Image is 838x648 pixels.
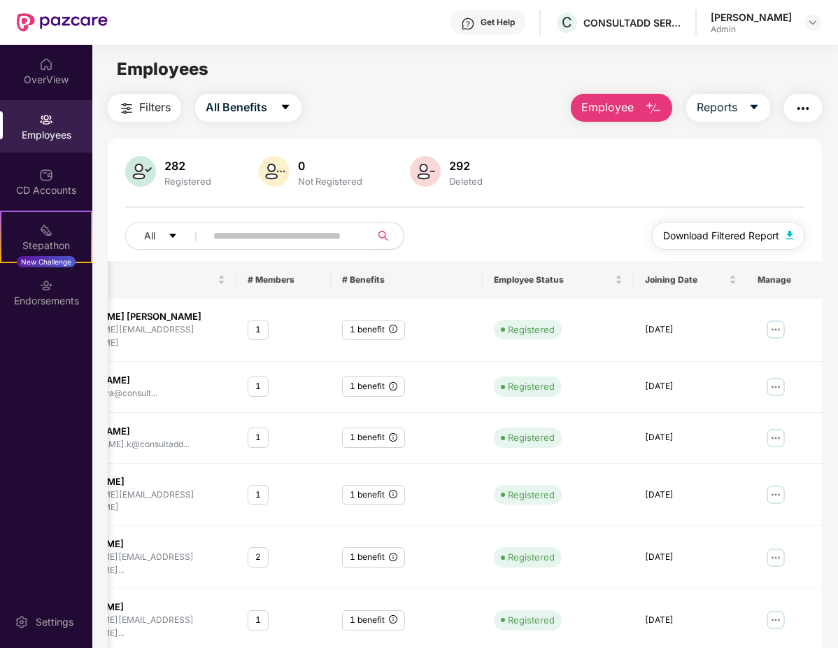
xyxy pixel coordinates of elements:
[108,94,181,122] button: Filters
[342,485,405,505] div: 1 benefit
[50,323,225,350] div: [PERSON_NAME][EMAIL_ADDRESS][DOMAIN_NAME]
[295,159,365,173] div: 0
[446,159,485,173] div: 292
[39,279,53,293] img: svg+xml;base64,PHN2ZyBpZD0iRW5kb3JzZW1lbnRzIiB4bWxucz0iaHR0cDovL3d3dy53My5vcmcvMjAwMC9zdmciIHdpZH...
[259,156,290,187] img: svg+xml;base64,PHN2ZyB4bWxucz0iaHR0cDovL3d3dy53My5vcmcvMjAwMC9zdmciIHhtbG5zOnhsaW5rPSJodHRwOi8vd3...
[711,10,792,24] div: [PERSON_NAME]
[389,490,397,498] span: info-circle
[410,156,441,187] img: svg+xml;base64,PHN2ZyB4bWxucz0iaHR0cDovL3d3dy53My5vcmcvMjAwMC9zdmciIHhtbG5zOnhsaW5rPSJodHRwOi8vd3...
[764,376,786,398] img: manageButton
[50,310,225,323] div: [PERSON_NAME] [PERSON_NAME]
[508,379,555,393] div: Registered
[125,156,156,187] img: svg+xml;base64,PHN2ZyB4bWxucz0iaHR0cDovL3d3dy53My5vcmcvMjAwMC9zdmciIHhtbG5zOnhsaW5rPSJodHRwOi8vd3...
[331,261,483,299] th: # Benefits
[342,320,405,340] div: 1 benefit
[39,168,53,182] img: svg+xml;base64,PHN2ZyBpZD0iQ0RfQWNjb3VudHMiIGRhdGEtbmFtZT0iQ0QgQWNjb3VudHMiIHhtbG5zPSJodHRwOi8vd3...
[117,59,208,79] span: Employees
[581,99,634,116] span: Employee
[20,274,215,286] span: Employee Name
[125,222,211,250] button: Allcaret-down
[248,376,269,397] div: 1
[118,100,135,117] img: svg+xml;base64,PHN2ZyB4bWxucz0iaHR0cDovL3d3dy53My5vcmcvMjAwMC9zdmciIHdpZHRoPSIyNCIgaGVpZ2h0PSIyNC...
[645,100,662,117] img: svg+xml;base64,PHN2ZyB4bWxucz0iaHR0cDovL3d3dy53My5vcmcvMjAwMC9zdmciIHhtbG5zOnhsaW5rPSJodHRwOi8vd3...
[748,101,760,114] span: caret-down
[461,17,475,31] img: svg+xml;base64,PHN2ZyBpZD0iSGVscC0zMngzMiIgeG1sbnM9Imh0dHA6Ly93d3cudzMub3JnLzIwMDAvc3ZnIiB3aWR0aD...
[39,57,53,71] img: svg+xml;base64,PHN2ZyBpZD0iSG9tZSIgeG1sbnM9Imh0dHA6Ly93d3cudzMub3JnLzIwMDAvc3ZnIiB3aWR0aD0iMjAiIG...
[295,176,365,187] div: Not Registered
[508,550,555,564] div: Registered
[786,231,793,239] img: svg+xml;base64,PHN2ZyB4bWxucz0iaHR0cDovL3d3dy53My5vcmcvMjAwMC9zdmciIHhtbG5zOnhsaW5rPSJodHRwOi8vd3...
[55,425,190,438] div: [PERSON_NAME]
[206,99,267,116] span: All Benefits
[571,94,672,122] button: Employee
[764,547,786,569] img: manageButton
[711,24,792,35] div: Admin
[764,318,786,341] img: manageButton
[645,323,737,337] div: [DATE]
[49,614,225,640] div: [PERSON_NAME][EMAIL_ADDRESS][DOMAIN_NAME]...
[280,101,291,114] span: caret-down
[481,17,515,28] div: Get Help
[508,323,555,337] div: Registered
[389,433,397,442] span: info-circle
[583,16,681,29] div: CONSULTADD SERVICES PRIVATE LIMITED
[55,438,190,451] div: [PERSON_NAME].k@consultadd...
[494,274,613,286] span: Employee Status
[49,551,225,577] div: [PERSON_NAME][EMAIL_ADDRESS][DOMAIN_NAME]...
[764,427,786,449] img: manageButton
[634,261,748,299] th: Joining Date
[236,261,331,299] th: # Members
[144,228,155,244] span: All
[342,547,405,568] div: 1 benefit
[508,430,555,444] div: Registered
[764,484,786,506] img: manageButton
[248,547,269,568] div: 2
[1,239,91,253] div: Stepathon
[9,261,236,299] th: Employee Name
[39,113,53,127] img: svg+xml;base64,PHN2ZyBpZD0iRW1wbG95ZWVzIiB4bWxucz0iaHR0cDovL3d3dy53My5vcmcvMjAwMC9zdmciIHdpZHRoPS...
[508,488,555,502] div: Registered
[746,261,821,299] th: Manage
[248,610,269,631] div: 1
[248,320,269,340] div: 1
[389,382,397,390] span: info-circle
[645,431,737,444] div: [DATE]
[162,159,214,173] div: 282
[446,176,485,187] div: Deleted
[764,609,786,631] img: manageButton
[645,614,737,627] div: [DATE]
[342,610,405,631] div: 1 benefit
[139,99,171,116] span: Filters
[645,380,737,393] div: [DATE]
[248,485,269,505] div: 1
[49,600,225,614] div: [PERSON_NAME]
[31,615,78,629] div: Settings
[15,615,29,629] img: svg+xml;base64,PHN2ZyBpZD0iU2V0dGluZy0yMHgyMCIgeG1sbnM9Imh0dHA6Ly93d3cudzMub3JnLzIwMDAvc3ZnIiB3aW...
[645,274,726,286] span: Joining Date
[369,222,404,250] button: search
[39,223,53,237] img: svg+xml;base64,PHN2ZyB4bWxucz0iaHR0cDovL3d3dy53My5vcmcvMjAwMC9zdmciIHdpZHRoPSIyMSIgaGVpZ2h0PSIyMC...
[795,100,811,117] img: svg+xml;base64,PHN2ZyB4bWxucz0iaHR0cDovL3d3dy53My5vcmcvMjAwMC9zdmciIHdpZHRoPSIyNCIgaGVpZ2h0PSIyNC...
[686,94,770,122] button: Reportscaret-down
[483,261,634,299] th: Employee Status
[645,551,737,564] div: [DATE]
[342,428,405,448] div: 1 benefit
[807,17,818,28] img: svg+xml;base64,PHN2ZyBpZD0iRHJvcGRvd24tMzJ4MzIiIHhtbG5zPSJodHRwOi8vd3d3LnczLm9yZy8yMDAwL3N2ZyIgd2...
[342,376,405,397] div: 1 benefit
[17,13,108,31] img: New Pazcare Logo
[195,94,301,122] button: All Benefitscaret-down
[369,230,397,241] span: search
[562,14,572,31] span: C
[162,176,214,187] div: Registered
[389,325,397,333] span: info-circle
[652,222,804,250] button: Download Filtered Report
[389,615,397,624] span: info-circle
[248,428,269,448] div: 1
[663,228,779,244] span: Download Filtered Report
[645,488,737,502] div: [DATE]
[697,99,737,116] span: Reports
[49,537,225,551] div: [PERSON_NAME]
[50,475,225,488] div: [PERSON_NAME]
[389,553,397,561] span: info-circle
[50,488,225,515] div: [PERSON_NAME][EMAIL_ADDRESS][DOMAIN_NAME]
